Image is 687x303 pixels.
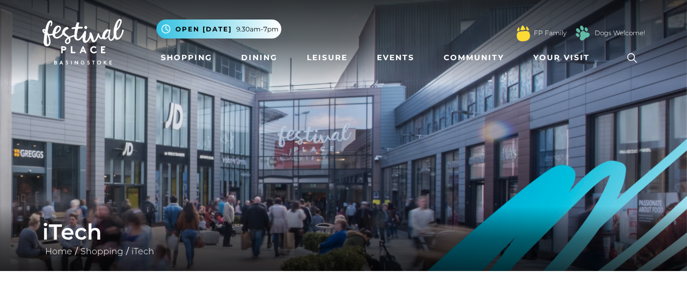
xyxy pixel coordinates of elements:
span: Your Visit [533,52,590,63]
a: FP Family [534,28,566,38]
h1: iTech [42,219,645,245]
a: Dining [237,48,282,68]
span: Open [DATE] [175,24,232,34]
span: 9.30am-7pm [236,24,279,34]
a: Community [439,48,508,68]
a: Events [373,48,419,68]
a: Leisure [302,48,352,68]
button: Open [DATE] 9.30am-7pm [156,20,281,38]
a: Dogs Welcome! [595,28,645,38]
a: Home [42,246,75,256]
a: Shopping [78,246,126,256]
a: iTech [129,246,157,256]
a: Shopping [156,48,217,68]
a: Your Visit [529,48,600,68]
div: / / [34,219,653,258]
img: Festival Place Logo [42,19,124,65]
